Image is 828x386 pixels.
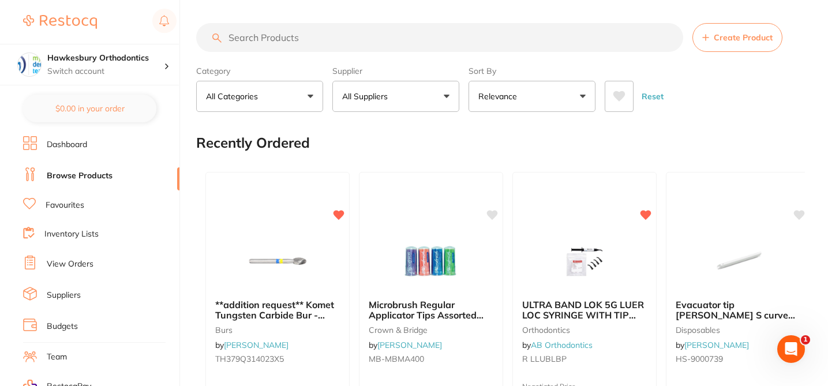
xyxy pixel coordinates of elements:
a: Budgets [47,321,78,332]
label: Supplier [332,66,459,76]
a: Favourites [46,200,84,211]
span: by [215,340,289,350]
span: by [522,340,593,350]
a: Inventory Lists [44,228,99,240]
small: crown & bridge [369,325,493,335]
b: Microbrush Regular Applicator Tips Assorted Pack of 400 [369,299,493,321]
a: [PERSON_NAME] [224,340,289,350]
button: All Suppliers [332,81,459,112]
img: **addition request** Komet Tungsten Carbide Bur - H379Q-023 - Q Finisher - High Speed, Friction G... [240,233,315,290]
a: Browse Products [47,170,113,182]
p: All Categories [206,91,263,102]
span: by [676,340,749,350]
input: Search Products [196,23,683,52]
img: Evacuator tip HENRY SCHEIN S curve Vented 1 side 100 pk [700,233,775,290]
button: Reset [638,81,667,112]
h2: Recently Ordered [196,135,310,151]
small: TH379Q314023X5 [215,354,340,363]
span: by [369,340,442,350]
small: HS-9000739 [676,354,800,363]
small: burs [215,325,340,335]
small: disposables [676,325,800,335]
small: orthodontics [522,325,647,335]
b: Evacuator tip HENRY SCHEIN S curve Vented 1 side 100 pk [676,299,800,321]
button: Relevance [469,81,595,112]
iframe: Intercom live chat [777,335,805,363]
label: Category [196,66,323,76]
small: R LLUBLBP [522,354,647,363]
a: AB Orthodontics [531,340,593,350]
button: Create Product [692,23,782,52]
a: Restocq Logo [23,9,97,35]
a: [PERSON_NAME] [684,340,749,350]
img: ULTRA BAND LOK 5G LUER LOC SYRINGE WITH TIP BLUE [547,233,622,290]
p: All Suppliers [342,91,392,102]
img: Microbrush Regular Applicator Tips Assorted Pack of 400 [394,233,469,290]
img: Restocq Logo [23,15,97,29]
p: Switch account [47,66,164,77]
a: View Orders [47,258,93,270]
button: All Categories [196,81,323,112]
b: ULTRA BAND LOK 5G LUER LOC SYRINGE WITH TIP BLUE [522,299,647,321]
small: MB-MBMA400 [369,354,493,363]
a: Suppliers [47,290,81,301]
a: Dashboard [47,139,87,151]
label: Sort By [469,66,595,76]
b: **addition request** Komet Tungsten Carbide Bur - H379Q-023 - Q Finisher - High Speed, Friction G... [215,299,340,321]
img: Hawkesbury Orthodontics [18,53,41,76]
span: Create Product [714,33,773,42]
h4: Hawkesbury Orthodontics [47,53,164,64]
button: $0.00 in your order [23,95,156,122]
span: 1 [801,335,810,344]
a: [PERSON_NAME] [377,340,442,350]
p: Relevance [478,91,522,102]
a: Team [47,351,67,363]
